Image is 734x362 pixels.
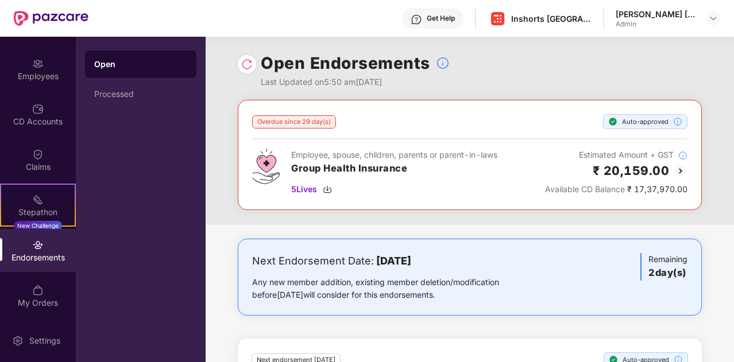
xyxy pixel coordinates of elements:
div: Inshorts [GEOGRAPHIC_DATA] Advertising And Services Private Limited [511,13,592,24]
img: svg+xml;base64,PHN2ZyBpZD0iRW5kb3JzZW1lbnRzIiB4bWxucz0iaHR0cDovL3d3dy53My5vcmcvMjAwMC9zdmciIHdpZH... [32,239,44,251]
img: svg+xml;base64,PHN2ZyBpZD0iSW5mb18tXzMyeDMyIiBkYXRhLW5hbWU9IkluZm8gLSAzMngzMiIgeG1sbnM9Imh0dHA6Ly... [673,117,682,126]
div: Last Updated on 5:50 am[DATE] [261,76,450,88]
span: Available CD Balance [545,184,625,194]
h3: Group Health Insurance [291,161,497,176]
div: Stepathon [1,207,75,218]
img: svg+xml;base64,PHN2ZyBpZD0iU2V0dGluZy0yMHgyMCIgeG1sbnM9Imh0dHA6Ly93d3cudzMub3JnLzIwMDAvc3ZnIiB3aW... [12,335,24,347]
img: svg+xml;base64,PHN2ZyBpZD0iSW5mb18tXzMyeDMyIiBkYXRhLW5hbWU9IkluZm8gLSAzMngzMiIgeG1sbnM9Imh0dHA6Ly... [436,56,450,70]
img: svg+xml;base64,PHN2ZyBpZD0iTXlfT3JkZXJzIiBkYXRhLW5hbWU9Ik15IE9yZGVycyIgeG1sbnM9Imh0dHA6Ly93d3cudz... [32,285,44,296]
img: svg+xml;base64,PHN2ZyBpZD0iUmVsb2FkLTMyeDMyIiB4bWxucz0iaHR0cDovL3d3dy53My5vcmcvMjAwMC9zdmciIHdpZH... [241,59,253,70]
img: svg+xml;base64,PHN2ZyBpZD0iQmFjay0yMHgyMCIgeG1sbnM9Imh0dHA6Ly93d3cudzMub3JnLzIwMDAvc3ZnIiB3aWR0aD... [674,164,687,178]
h1: Open Endorsements [261,50,430,76]
div: ₹ 17,37,970.00 [545,183,687,196]
img: svg+xml;base64,PHN2ZyBpZD0iQ2xhaW0iIHhtbG5zPSJodHRwOi8vd3d3LnczLm9yZy8yMDAwL3N2ZyIgd2lkdGg9IjIwIi... [32,149,44,160]
div: Processed [94,89,187,99]
h3: 2 day(s) [648,266,687,281]
div: Employee, spouse, children, parents or parent-in-laws [291,149,497,161]
div: Auto-approved [603,114,687,129]
img: svg+xml;base64,PHN2ZyBpZD0iSGVscC0zMngzMiIgeG1sbnM9Imh0dHA6Ly93d3cudzMub3JnLzIwMDAvc3ZnIiB3aWR0aD... [411,14,422,25]
div: Remaining [640,253,687,281]
img: svg+xml;base64,PHN2ZyBpZD0iRW1wbG95ZWVzIiB4bWxucz0iaHR0cDovL3d3dy53My5vcmcvMjAwMC9zdmciIHdpZHRoPS... [32,58,44,69]
div: Admin [616,20,696,29]
div: New Challenge [14,221,62,230]
div: Any new member addition, existing member deletion/modification before [DATE] will consider for th... [252,276,535,301]
img: svg+xml;base64,PHN2ZyBpZD0iRHJvcGRvd24tMzJ4MzIiIHhtbG5zPSJodHRwOi8vd3d3LnczLm9yZy8yMDAwL3N2ZyIgd2... [709,14,718,23]
div: Estimated Amount + GST [545,149,687,161]
img: svg+xml;base64,PHN2ZyBpZD0iQ0RfQWNjb3VudHMiIGRhdGEtbmFtZT0iQ0QgQWNjb3VudHMiIHhtbG5zPSJodHRwOi8vd3... [32,103,44,115]
div: Next Endorsement Date: [252,253,535,269]
div: Open [94,59,187,70]
div: [PERSON_NAME] [PERSON_NAME] [616,9,696,20]
img: svg+xml;base64,PHN2ZyBpZD0iSW5mb18tXzMyeDMyIiBkYXRhLW5hbWU9IkluZm8gLSAzMngzMiIgeG1sbnM9Imh0dHA6Ly... [678,151,687,160]
img: New Pazcare Logo [14,11,88,26]
img: svg+xml;base64,PHN2ZyB4bWxucz0iaHR0cDovL3d3dy53My5vcmcvMjAwMC9zdmciIHdpZHRoPSI0Ny43MTQiIGhlaWdodD... [252,149,280,184]
img: svg+xml;base64,PHN2ZyBpZD0iRG93bmxvYWQtMzJ4MzIiIHhtbG5zPSJodHRwOi8vd3d3LnczLm9yZy8yMDAwL3N2ZyIgd2... [323,185,332,194]
b: [DATE] [376,255,411,267]
h2: ₹ 20,159.00 [593,161,670,180]
img: svg+xml;base64,PHN2ZyBpZD0iU3RlcC1Eb25lLTE2eDE2IiB4bWxucz0iaHR0cDovL3d3dy53My5vcmcvMjAwMC9zdmciIH... [608,117,617,126]
img: svg+xml;base64,PHN2ZyB4bWxucz0iaHR0cDovL3d3dy53My5vcmcvMjAwMC9zdmciIHdpZHRoPSIyMSIgaGVpZ2h0PSIyMC... [32,194,44,205]
span: 5 Lives [291,183,317,196]
div: Get Help [427,14,455,23]
div: Overdue since 29 day(s) [252,115,336,129]
div: Settings [26,335,64,347]
img: Inshorts%20Logo.png [489,10,506,27]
